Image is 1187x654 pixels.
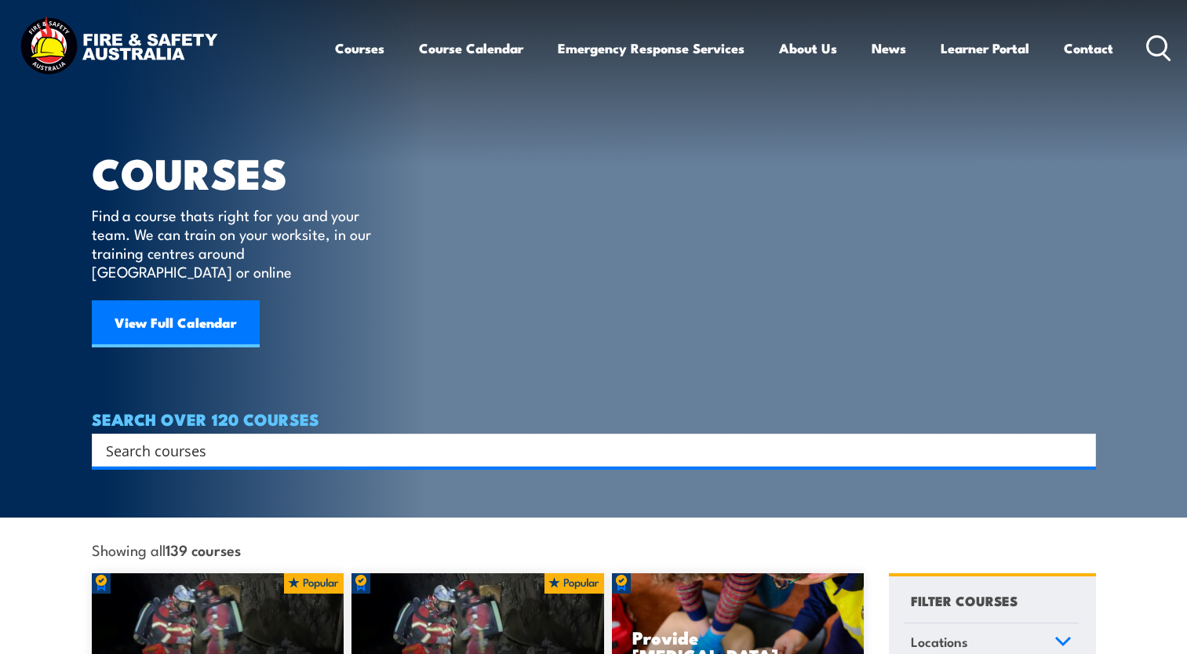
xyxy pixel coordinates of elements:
[335,27,384,69] a: Courses
[911,631,968,652] span: Locations
[911,590,1018,611] h4: FILTER COURSES
[92,154,394,191] h1: COURSES
[92,205,378,281] p: Find a course thats right for you and your team. We can train on your worksite, in our training c...
[872,27,906,69] a: News
[92,410,1096,427] h4: SEARCH OVER 120 COURSES
[1064,27,1113,69] a: Contact
[1069,439,1091,461] button: Search magnifier button
[941,27,1029,69] a: Learner Portal
[92,541,241,558] span: Showing all
[558,27,745,69] a: Emergency Response Services
[109,439,1065,461] form: Search form
[92,300,260,347] a: View Full Calendar
[166,539,241,560] strong: 139 courses
[419,27,523,69] a: Course Calendar
[779,27,837,69] a: About Us
[106,438,1061,462] input: Search input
